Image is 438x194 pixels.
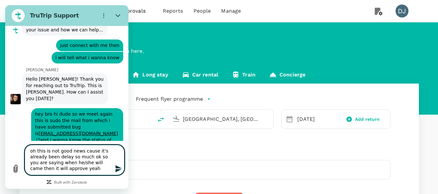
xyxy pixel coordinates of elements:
span: i will tell what i wanna know [48,47,117,58]
button: Upload file [4,157,17,170]
span: Add return [355,116,380,123]
a: Concierge [262,68,312,84]
p: Planning a business trip? Get started from here. [19,47,419,55]
div: Travellers [48,150,390,157]
p: [PERSON_NAME] [21,62,123,67]
a: Car rental [175,68,225,84]
button: Options menu [92,4,105,17]
img: TruTrip logo [19,4,54,18]
a: Train [225,68,262,84]
h2: TruTrip Support [25,6,89,14]
div: [DATE] [295,113,338,126]
span: Approvals [120,7,152,15]
a: Built with Zendesk: Visit the Zendesk website in a new tab [49,176,82,180]
span: just connect with me then [52,34,117,46]
a: Long stay [125,68,175,84]
span: People [194,7,211,15]
span: Reports [163,7,183,15]
span: Manage [221,7,241,15]
button: Send message [106,157,119,170]
button: Open [269,118,270,120]
span: Hello [PERSON_NAME]! Thank you for reaching out to TruTrip. This is [PERSON_NAME]. How can I assi... [18,68,101,99]
div: Welcome back , Dino . [19,35,419,47]
div: DJ [396,5,408,17]
button: Open [148,118,150,120]
button: delete [153,112,169,127]
span: hey bro hi dude so we meet again this is sudo the mail from which i have submitted bug is and i w... [27,103,117,154]
button: Close [106,4,119,17]
p: Frequent flyer programme [136,95,203,103]
button: Frequent flyer programme [136,95,211,103]
svg: (opens in a new tab) [30,133,35,137]
textarea: oh this is not good news cause it's already been delay so much ok so you are saying when he/she w... [19,140,119,170]
a: [EMAIL_ADDRESS][DOMAIN_NAME](opens in a new tab) [30,126,113,137]
iframe: Messaging window [5,5,128,189]
input: Going to [183,114,260,124]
